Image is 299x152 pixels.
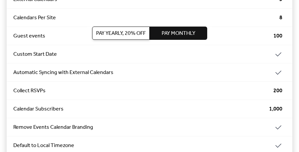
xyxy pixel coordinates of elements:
span: Guest events [13,32,273,40]
span: Default to Local Timezone [13,142,274,150]
span: Pay Yearly, 20% off [96,30,146,38]
span: 100 [273,32,282,40]
span: Calendars Per Site [13,14,279,22]
button: Pay Monthly [150,27,207,40]
span: 200 [273,87,282,95]
span: Calendar Subscribers [13,105,269,113]
span: 8 [279,14,282,22]
span: Collect RSVPs [13,87,273,95]
span: Automatic Syncing with External Calendars [13,69,274,77]
span: 1,000 [269,105,282,113]
span: Pay Monthly [162,30,195,38]
span: Custom Start Date [13,50,274,58]
span: Remove Events Calendar Branding [13,123,274,131]
button: Pay Yearly, 20% off [92,27,150,40]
